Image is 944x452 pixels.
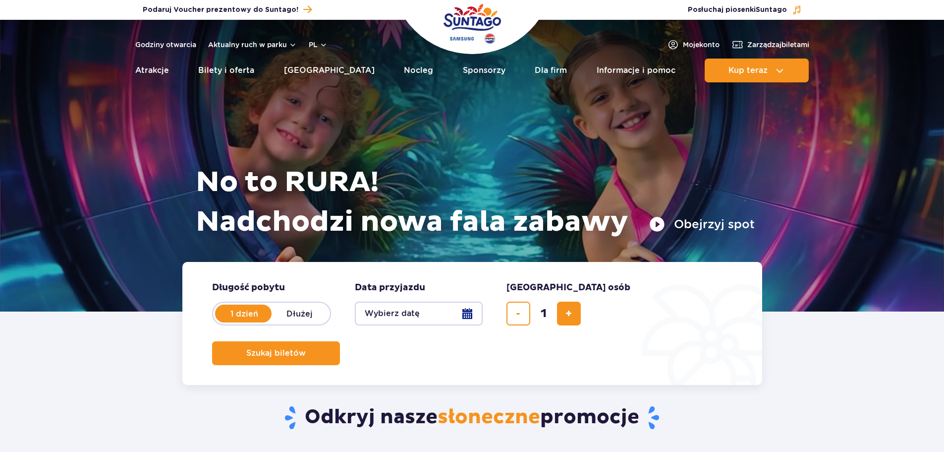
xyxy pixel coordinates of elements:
[557,302,581,325] button: dodaj bilet
[438,405,540,430] span: słoneczne
[597,59,675,82] a: Informacje i pomoc
[182,262,762,385] form: Planowanie wizyty w Park of Poland
[355,282,425,294] span: Data przyjazdu
[272,303,328,324] label: Dłużej
[246,349,306,358] span: Szukaj biletów
[731,39,809,51] a: Zarządzajbiletami
[309,40,328,50] button: pl
[705,59,809,82] button: Kup teraz
[506,302,530,325] button: usuń bilet
[688,5,787,15] span: Posłuchaj piosenki
[135,40,196,50] a: Godziny otwarcia
[355,302,483,325] button: Wybierz datę
[284,59,375,82] a: [GEOGRAPHIC_DATA]
[212,282,285,294] span: Długość pobytu
[667,39,720,51] a: Mojekonto
[135,59,169,82] a: Atrakcje
[404,59,433,82] a: Nocleg
[747,40,809,50] span: Zarządzaj biletami
[683,40,720,50] span: Moje konto
[198,59,254,82] a: Bilety i oferta
[649,216,755,232] button: Obejrzyj spot
[216,303,273,324] label: 1 dzień
[688,5,802,15] button: Posłuchaj piosenkiSuntago
[143,5,298,15] span: Podaruj Voucher prezentowy do Suntago!
[756,6,787,13] span: Suntago
[532,302,555,325] input: liczba biletów
[506,282,630,294] span: [GEOGRAPHIC_DATA] osób
[143,3,312,16] a: Podaruj Voucher prezentowy do Suntago!
[208,41,297,49] button: Aktualny ruch w parku
[212,341,340,365] button: Szukaj biletów
[728,66,768,75] span: Kup teraz
[196,163,755,242] h1: No to RURA! Nadchodzi nowa fala zabawy
[182,405,762,431] h2: Odkryj nasze promocje
[535,59,567,82] a: Dla firm
[463,59,505,82] a: Sponsorzy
